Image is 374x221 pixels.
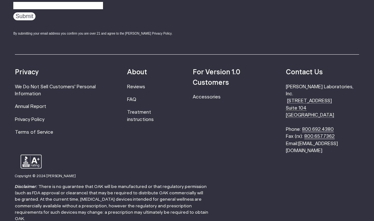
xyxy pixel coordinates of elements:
strong: Privacy [15,69,39,76]
strong: For Version 1.0 Customers [193,69,240,86]
a: [EMAIL_ADDRESS][DOMAIN_NAME] [286,141,338,153]
a: FAQ [127,97,136,102]
small: Copyright © 2024 [PERSON_NAME] [15,174,76,178]
input: Submit [13,12,35,20]
strong: About [127,69,147,76]
li: [PERSON_NAME] Laboratories, Inc. Phone: Fax (rx): Email: [286,84,359,155]
strong: Contact Us [286,69,323,76]
a: We Do Not Sell Customers' Personal Information [15,84,96,96]
a: Accessories [193,95,221,99]
div: By submitting your email address you confirm you are over 21 and agree to the [PERSON_NAME] Priva... [13,31,188,36]
strong: Disclaimer: [15,184,37,189]
a: Privacy Policy [15,117,44,122]
a: Reviews [127,84,145,89]
a: Annual Report [15,104,46,109]
a: Terms of Service [15,130,53,135]
a: Treatment instructions [127,110,154,122]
